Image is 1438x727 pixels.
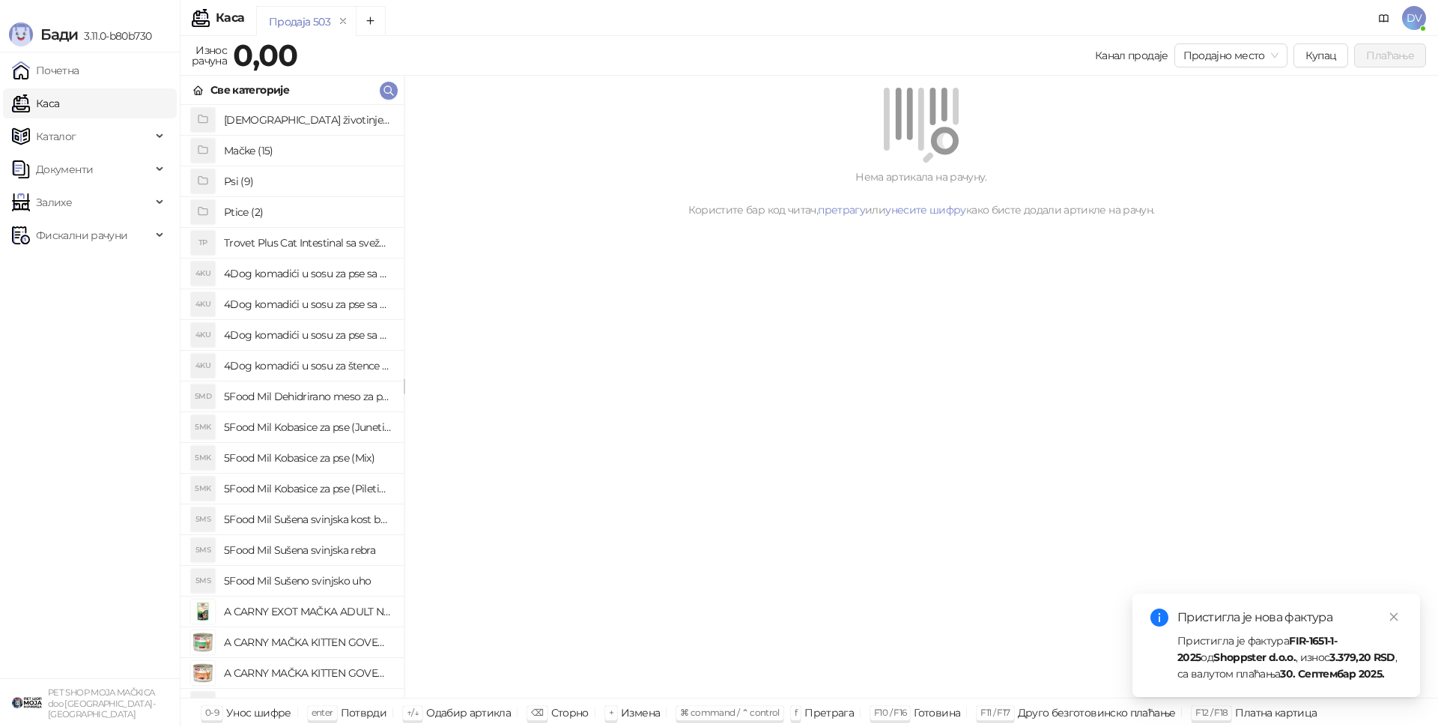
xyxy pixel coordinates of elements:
[36,121,76,151] span: Каталог
[224,384,392,408] h4: 5Food Mil Dehidrirano meso za pse
[224,354,392,378] h4: 4Dog komadići u sosu za štence sa piletinom (100g)
[224,446,392,470] h4: 5Food Mil Kobasice za pse (Mix)
[407,707,419,718] span: ↑/↓
[1354,43,1426,67] button: Плаћање
[356,6,386,36] button: Add tab
[12,55,79,85] a: Почетна
[191,384,215,408] div: 5MD
[36,220,127,250] span: Фискални рачуни
[1095,47,1168,64] div: Канал продаје
[1213,651,1296,664] strong: Shoppster d.o.o.
[191,600,215,624] img: Slika
[224,600,392,624] h4: A CARNY EXOT MAČKA ADULT NOJ 85g
[224,323,392,347] h4: 4Dog komadići u sosu za pse sa piletinom i govedinom (4x100g)
[804,703,854,723] div: Претрага
[191,630,215,654] img: Slika
[191,661,215,685] img: Slika
[269,13,330,30] div: Продаја 503
[1150,609,1168,627] span: info-circle
[1329,651,1395,664] strong: 3.379,20 RSD
[12,688,42,718] img: 64x64-companyLogo-9f44b8df-f022-41eb-b7d6-300ad218de09.png
[224,108,392,132] h4: [DEMOGRAPHIC_DATA] životinje (3)
[312,707,333,718] span: enter
[191,569,215,593] div: 5MS
[224,139,392,163] h4: Mačke (15)
[224,200,392,224] h4: Ptice (2)
[1177,609,1402,627] div: Пристигла је нова фактура
[422,169,1420,218] div: Нема артикала на рачуну. Користите бар код читач, или како бисте додали артикле на рачун.
[191,507,215,531] div: 5MS
[78,29,151,43] span: 3.11.0-b80b730
[9,22,33,46] img: Logo
[885,203,966,217] a: унесите шифру
[191,415,215,439] div: 5MK
[1195,707,1228,718] span: F12 / F18
[191,446,215,470] div: 5MK
[1372,6,1396,30] a: Документација
[980,707,1010,718] span: F11 / F17
[1177,633,1402,682] div: Пристигла је фактура од , износ , са валутом плаћања
[224,292,392,316] h4: 4Dog komadići u sosu za pse sa piletinom (100g)
[191,262,215,286] div: 4KU
[40,25,78,43] span: Бади
[609,707,613,718] span: +
[531,707,543,718] span: ⌫
[224,415,392,439] h4: 5Food Mil Kobasice za pse (Junetina)
[12,88,59,118] a: Каса
[36,154,93,184] span: Документи
[874,707,906,718] span: F10 / F16
[191,323,215,347] div: 4KU
[1389,612,1399,622] span: close
[224,231,392,255] h4: Trovet Plus Cat Intestinal sa svežom ribom (85g)
[333,15,353,28] button: remove
[795,707,797,718] span: f
[1183,44,1278,67] span: Продајно место
[224,569,392,593] h4: 5Food Mil Sušeno svinjsko uho
[224,538,392,562] h4: 5Food Mil Sušena svinjska rebra
[224,507,392,531] h4: 5Food Mil Sušena svinjska kost buta
[224,630,392,654] h4: A CARNY MAČKA KITTEN GOVEDINA,PILETINA I ZEC 200g
[1235,703,1317,723] div: Платна картица
[191,692,215,716] div: ABP
[191,477,215,501] div: 5MK
[224,477,392,501] h4: 5Food Mil Kobasice za pse (Piletina)
[36,187,72,217] span: Залихе
[48,687,155,720] small: PET SHOP MOJA MAČKICA doo [GEOGRAPHIC_DATA]-[GEOGRAPHIC_DATA]
[224,661,392,685] h4: A CARNY MAČKA KITTEN GOVEDINA,TELETINA I PILETINA 200g
[818,203,865,217] a: претрагу
[226,703,291,723] div: Унос шифре
[551,703,589,723] div: Сторно
[1386,609,1402,625] a: Close
[189,40,230,70] div: Износ рачуна
[205,707,219,718] span: 0-9
[914,703,960,723] div: Готовина
[1018,703,1176,723] div: Друго безготовинско плаћање
[680,707,780,718] span: ⌘ command / ⌃ control
[191,231,215,255] div: TP
[621,703,660,723] div: Измена
[216,12,244,24] div: Каса
[180,105,404,698] div: grid
[1293,43,1349,67] button: Купац
[191,354,215,378] div: 4KU
[224,692,392,716] h4: ADIVA Biotic Powder (1 kesica)
[210,82,289,98] div: Све категорије
[233,37,297,73] strong: 0,00
[224,169,392,193] h4: Psi (9)
[1280,667,1384,681] strong: 30. Септембар 2025.
[341,703,387,723] div: Потврди
[1402,6,1426,30] span: DV
[191,538,215,562] div: 5MS
[426,703,511,723] div: Одабир артикла
[224,262,392,286] h4: 4Dog komadići u sosu za pse sa govedinom (100g)
[191,292,215,316] div: 4KU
